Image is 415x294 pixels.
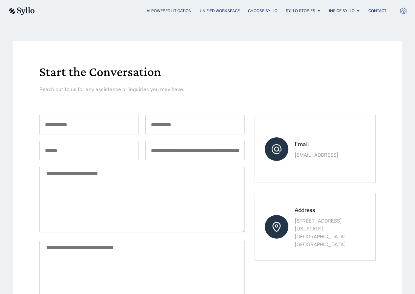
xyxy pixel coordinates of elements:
[48,8,386,14] nav: Menu
[329,8,355,14] a: Inside Syllo
[368,8,386,14] a: Contact
[248,8,278,14] a: Choose Syllo
[286,8,315,14] a: Syllo Stories
[295,217,365,248] p: [STREET_ADDRESS] [US_STATE][GEOGRAPHIC_DATA] [GEOGRAPHIC_DATA]
[8,7,35,15] img: syllo
[39,85,278,93] p: Reach out to us for any assistance or inquiries you may have.
[39,65,376,78] h1: Start the Conversation
[295,151,365,159] p: [EMAIL_ADDRESS]
[147,8,192,14] a: AI Powered Litigation
[48,8,386,14] div: Menu Toggle
[200,8,240,14] a: Unified Workspace
[295,206,315,214] span: Address
[295,140,309,148] span: Email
